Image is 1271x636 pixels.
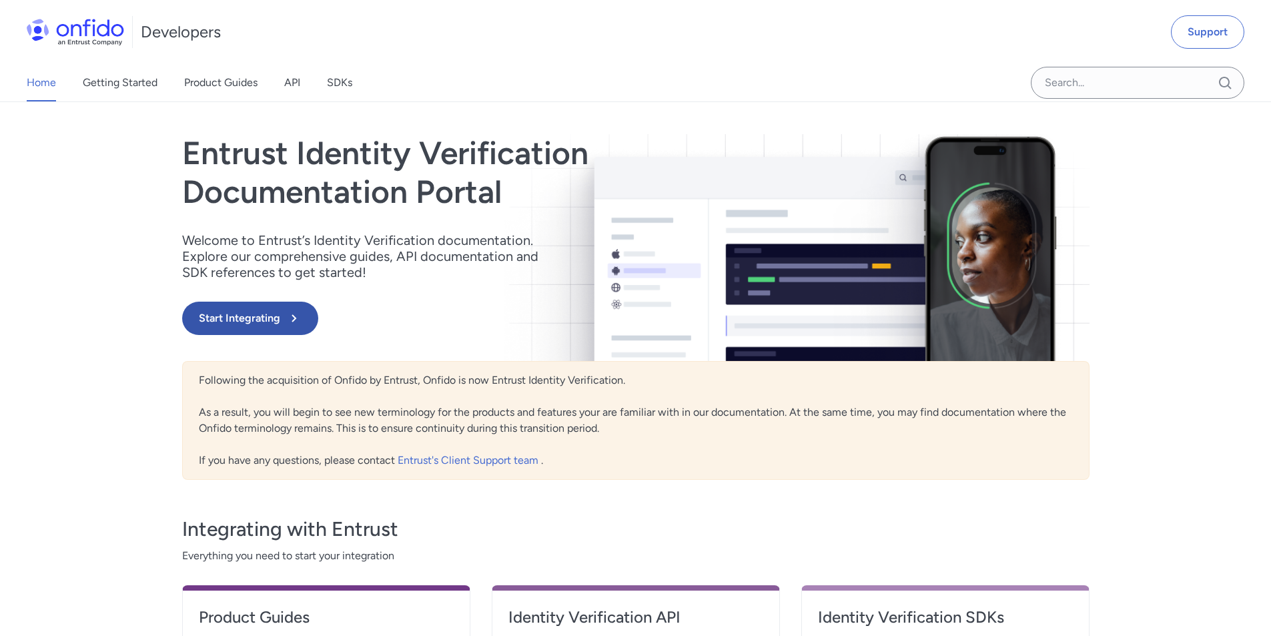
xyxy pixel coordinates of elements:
a: Getting Started [83,64,157,101]
img: Onfido Logo [27,19,124,45]
span: Everything you need to start your integration [182,548,1090,564]
h1: Developers [141,21,221,43]
a: Start Integrating [182,302,817,335]
input: Onfido search input field [1031,67,1244,99]
p: Welcome to Entrust’s Identity Verification documentation. Explore our comprehensive guides, API d... [182,232,556,280]
button: Start Integrating [182,302,318,335]
h4: Identity Verification SDKs [818,607,1073,628]
a: Support [1171,15,1244,49]
h1: Entrust Identity Verification Documentation Portal [182,134,817,211]
a: API [284,64,300,101]
a: SDKs [327,64,352,101]
a: Home [27,64,56,101]
a: Product Guides [184,64,258,101]
h4: Product Guides [199,607,454,628]
h4: Identity Verification API [508,607,763,628]
div: Following the acquisition of Onfido by Entrust, Onfido is now Entrust Identity Verification. As a... [182,361,1090,480]
a: Entrust's Client Support team [398,454,541,466]
h3: Integrating with Entrust [182,516,1090,543]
